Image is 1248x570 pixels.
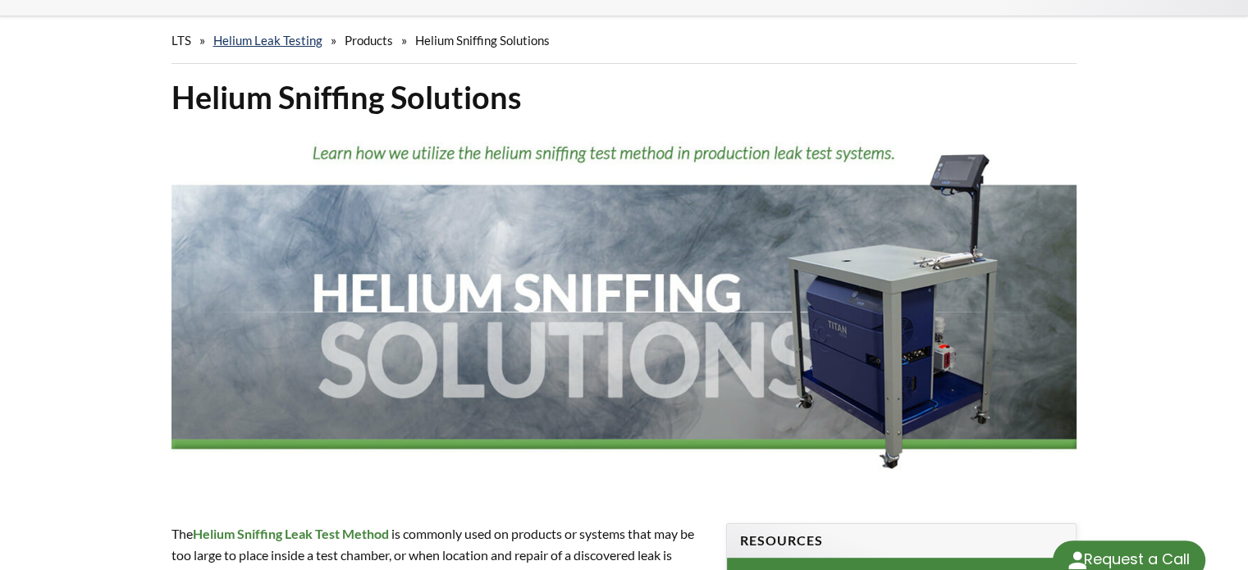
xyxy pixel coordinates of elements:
[193,526,389,541] strong: Helium Sniffing Leak Test Method
[415,33,550,48] span: Helium Sniffing Solutions
[171,130,1077,493] img: Helium Sniffing Solutions header
[740,532,1063,549] h4: Resources
[171,17,1077,64] div: » » »
[213,33,322,48] a: Helium Leak Testing
[171,33,191,48] span: LTS
[345,33,393,48] span: Products
[171,77,1077,117] h1: Helium Sniffing Solutions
